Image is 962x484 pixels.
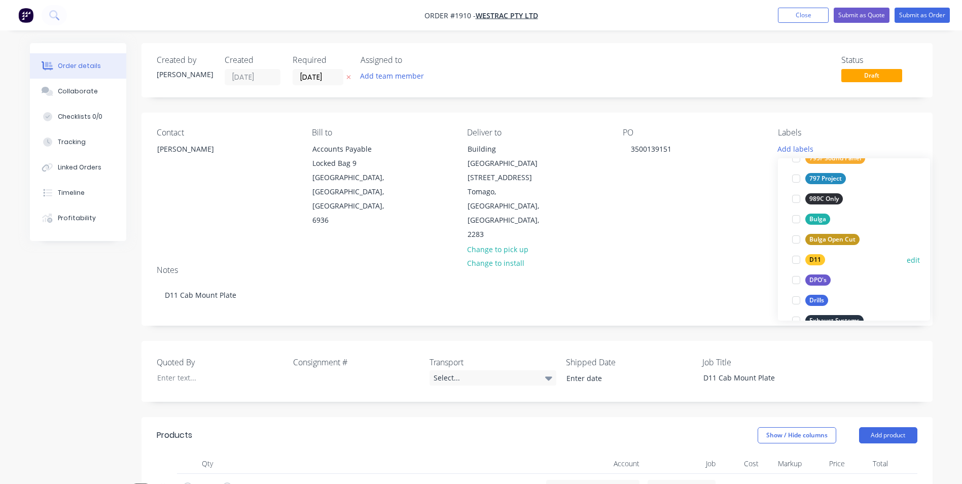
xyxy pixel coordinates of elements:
div: Cost [720,454,763,474]
div: D11 [805,254,825,265]
button: Add labels [772,142,819,155]
div: Labels [778,128,917,137]
div: Products [157,429,192,441]
button: Linked Orders [30,155,126,180]
button: Add team member [354,69,429,83]
button: Submit as Quote [834,8,889,23]
button: D11 [788,253,829,267]
div: Building [GEOGRAPHIC_DATA][STREET_ADDRESS] [468,142,552,185]
div: Bulga [805,214,830,225]
button: Timeline [30,180,126,205]
button: Collaborate [30,79,126,104]
span: Order #1910 - [424,11,476,20]
button: edit [907,255,920,265]
div: Price [806,454,849,474]
label: Consignment # [293,356,420,368]
div: 797 Project [805,173,846,184]
button: Add team member [361,69,430,83]
button: Drills [788,293,832,307]
label: Shipped Date [566,356,693,368]
label: Quoted By [157,356,283,368]
button: 797 Project [788,171,850,186]
button: Profitability [30,205,126,231]
div: Notes [157,265,917,275]
div: Total [849,454,892,474]
div: Bill to [312,128,451,137]
div: Qty [177,454,238,474]
div: Order details [58,61,101,71]
div: D11 Cab Mount Plate [695,370,822,385]
div: Accounts Payable Locked Bag 9[GEOGRAPHIC_DATA], [GEOGRAPHIC_DATA], [GEOGRAPHIC_DATA], 6936 [304,142,405,228]
span: Draft [841,69,902,82]
button: Bulga Open Cut [788,232,864,247]
div: Drills [805,295,828,306]
div: [PERSON_NAME] [157,142,241,156]
img: Factory [18,8,33,23]
div: Markup [763,454,806,474]
div: Contact [157,128,296,137]
button: Exhaust Systems [788,314,868,328]
div: DPO's [805,274,831,286]
div: Created by [157,55,212,65]
label: Job Title [702,356,829,368]
div: Status [841,55,917,65]
button: Submit as Order [895,8,950,23]
button: Add product [859,427,917,443]
div: Created [225,55,280,65]
input: Enter date [559,371,686,386]
div: 3500139151 [623,142,680,156]
div: Select... [430,370,556,386]
div: Tomago, [GEOGRAPHIC_DATA], [GEOGRAPHIC_DATA], 2283 [468,185,552,241]
div: Collaborate [58,87,98,96]
div: Deliver to [467,128,606,137]
div: PO [623,128,762,137]
div: Checklists 0/0 [58,112,102,121]
div: Building [GEOGRAPHIC_DATA][STREET_ADDRESS]Tomago, [GEOGRAPHIC_DATA], [GEOGRAPHIC_DATA], 2283 [459,142,560,242]
button: Bulga [788,212,834,226]
div: Timeline [58,188,85,197]
div: 795F Sound Panel [805,153,865,164]
div: Accounts Payable Locked Bag 9 [312,142,397,170]
div: 989C Only [805,193,843,204]
div: Bulga Open Cut [805,234,860,245]
button: Change to pick up [461,242,533,256]
button: 795F Sound Panel [788,151,869,165]
div: Job [644,454,720,474]
div: Required [293,55,348,65]
div: [GEOGRAPHIC_DATA], [GEOGRAPHIC_DATA], [GEOGRAPHIC_DATA], 6936 [312,170,397,227]
a: WesTrac Pty Ltd [476,11,538,20]
button: Show / Hide columns [758,427,836,443]
button: 989C Only [788,192,847,206]
button: DPO's [788,273,835,287]
div: Account [542,454,644,474]
button: Order details [30,53,126,79]
div: Exhaust Systems [805,315,864,326]
div: Profitability [58,214,96,223]
label: Transport [430,356,556,368]
button: Checklists 0/0 [30,104,126,129]
button: Close [778,8,829,23]
div: Assigned to [361,55,462,65]
button: Change to install [461,256,529,270]
button: Tracking [30,129,126,155]
div: [PERSON_NAME] [149,142,250,174]
div: Tracking [58,137,86,147]
div: Linked Orders [58,163,101,172]
div: [PERSON_NAME] [157,69,212,80]
div: D11 Cab Mount Plate [157,280,917,310]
